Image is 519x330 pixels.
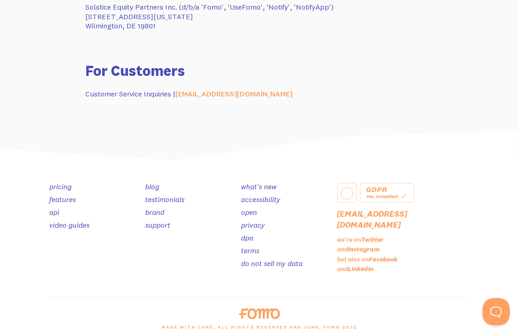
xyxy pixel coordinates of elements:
[239,308,280,319] img: fomo-logo-orange-8ab935bcb42dfda78e33409a85f7af36b90c658097e6bb5368b87284a318b3da.svg
[145,182,159,191] a: blog
[366,186,408,192] div: GDPR
[85,64,434,78] h2: For Customers
[49,208,59,217] a: api
[241,259,303,268] a: do not sell my data
[175,89,293,98] a: [EMAIL_ADDRESS][DOMAIN_NAME]
[348,265,373,273] a: LinkedIn
[145,195,184,204] a: testimonials
[85,89,434,99] p: Customer Service Inquiries |
[241,182,277,191] a: what's new
[337,265,470,273] p: and
[49,195,76,204] a: features
[241,233,253,242] a: dpa
[49,182,72,191] a: pricing
[241,208,257,217] a: open
[369,255,398,263] a: Facebook
[337,255,470,263] p: but also on
[337,208,407,229] a: [EMAIL_ADDRESS][DOMAIN_NAME]
[49,220,89,229] a: video guides
[241,195,280,204] a: accessibility
[145,208,164,217] a: brand
[360,183,414,203] a: GDPR Yes, Compliant
[337,235,470,244] p: we're on
[482,298,510,325] iframe: Help Scout Beacon - Open
[241,246,259,255] a: terms
[85,2,434,31] p: Solstice Equity Partners Inc. (d/b/a 'Fomo', 'UseFomo', 'Notify', 'NotifyApp') [STREET_ADDRESS][U...
[361,235,383,244] a: Twitter
[241,220,265,229] a: privacy
[145,220,170,229] a: support
[366,192,408,200] div: Yes, Compliant
[348,245,380,253] a: Instagram
[337,245,470,253] p: and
